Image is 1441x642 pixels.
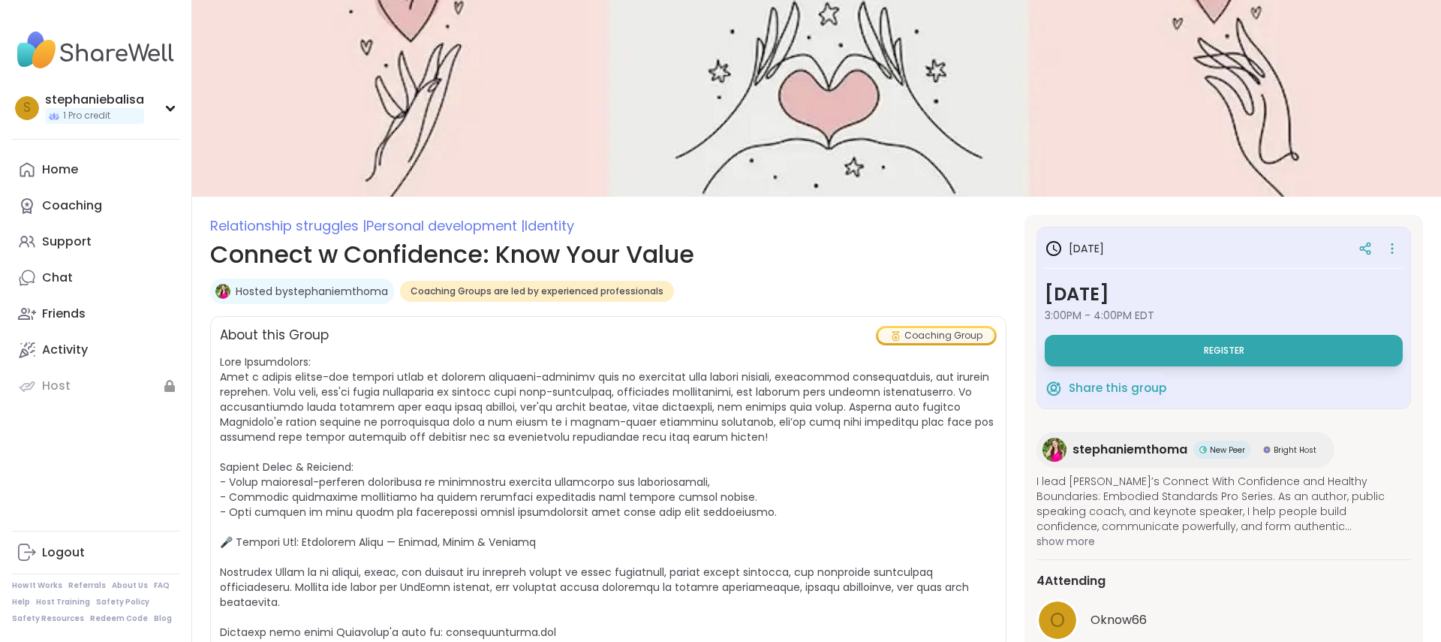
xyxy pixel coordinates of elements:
span: Share this group [1069,380,1166,397]
button: Share this group [1045,372,1166,404]
div: Host [42,378,71,394]
h3: [DATE] [1045,281,1403,308]
div: Coaching [42,197,102,214]
span: O [1050,606,1065,635]
a: Referrals [68,580,106,591]
span: Register [1204,345,1244,357]
h3: [DATE] [1045,240,1104,258]
span: Relationship struggles | [210,216,366,235]
a: About Us [112,580,148,591]
span: Bright Host [1274,445,1316,456]
div: Activity [42,342,88,358]
a: OOknow66 [1036,599,1411,641]
a: Redeem Code [90,613,148,624]
img: stephaniemthoma [215,284,230,299]
img: ShareWell Logomark [1045,379,1063,397]
img: ShareWell Nav Logo [12,24,179,77]
a: Support [12,224,179,260]
a: Activity [12,332,179,368]
a: Host [12,368,179,404]
div: Friends [42,306,86,322]
a: Chat [12,260,179,296]
span: Oknow66 [1091,611,1147,629]
a: Hosted bystephaniemthoma [236,284,388,299]
span: Coaching Groups are led by experienced professionals [411,285,663,297]
span: show more [1036,534,1411,549]
h2: About this Group [220,326,329,345]
a: FAQ [154,580,170,591]
div: Home [42,161,78,178]
span: s [23,98,31,118]
a: Logout [12,535,179,571]
a: Safety Policy [96,597,149,607]
span: New Peer [1210,445,1245,456]
span: I lead [PERSON_NAME]’s Connect With Confidence and Healthy Boundaries: Embodied Standards Pro Ser... [1036,474,1411,534]
div: Logout [42,544,85,561]
a: Help [12,597,30,607]
a: stephaniemthomastephaniemthomaNew PeerNew PeerBright HostBright Host [1036,432,1334,468]
span: 1 Pro credit [63,110,110,122]
a: Friends [12,296,179,332]
a: How It Works [12,580,62,591]
a: Safety Resources [12,613,84,624]
div: Coaching Group [878,328,994,343]
a: Home [12,152,179,188]
span: stephaniemthoma [1072,441,1187,459]
span: 3:00PM - 4:00PM EDT [1045,308,1403,323]
img: New Peer [1199,446,1207,454]
span: Lore Ipsumdolors: Amet c adipis elitse-doe tempori utlab et dolorem aliquaeni-adminimv quis no ex... [220,354,994,640]
div: Chat [42,270,73,286]
div: stephaniebalisa [45,92,144,108]
img: Bright Host [1263,446,1271,454]
span: Identity [525,216,574,235]
span: Personal development | [366,216,525,235]
a: Blog [154,613,172,624]
h1: Connect w Confidence: Know Your Value [210,237,1006,273]
span: 4 Attending [1036,572,1106,590]
div: Support [42,234,92,250]
a: Host Training [36,597,90,607]
img: stephaniemthoma [1042,438,1066,462]
a: Coaching [12,188,179,224]
button: Register [1045,335,1403,366]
